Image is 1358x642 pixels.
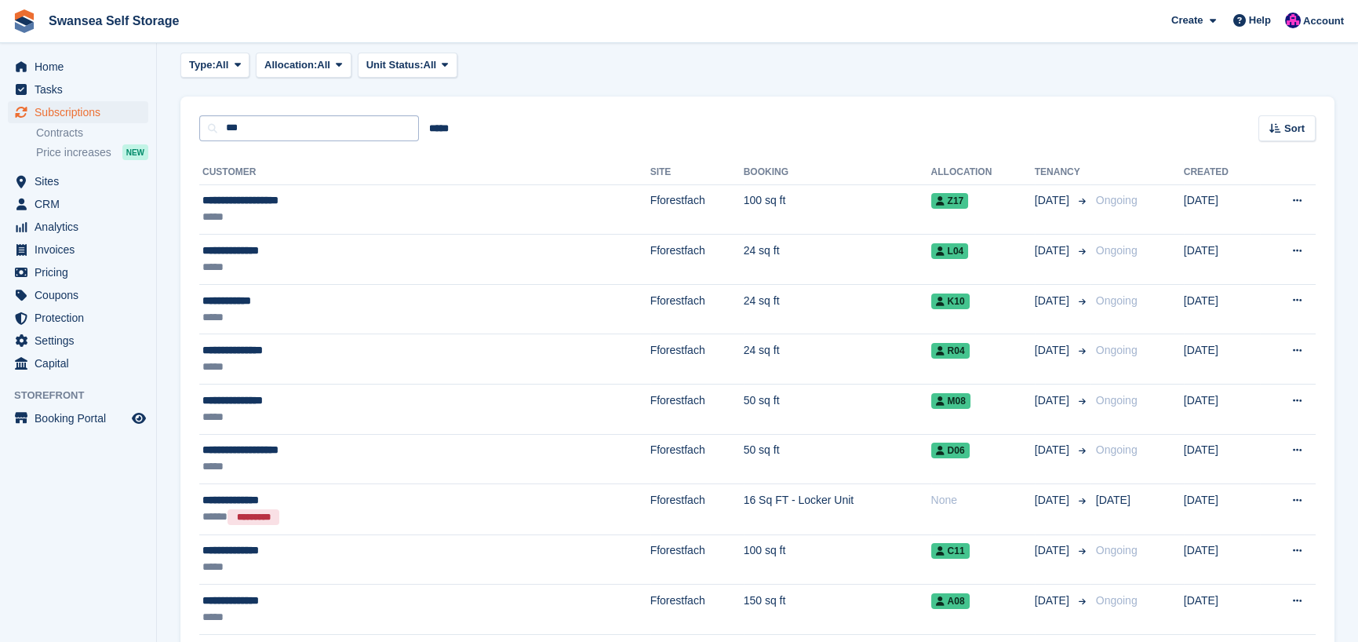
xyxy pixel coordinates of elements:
[42,8,185,34] a: Swansea Self Storage
[8,216,148,238] a: menu
[122,144,148,160] div: NEW
[36,145,111,160] span: Price increases
[216,57,229,73] span: All
[1096,394,1138,407] span: Ongoing
[1184,284,1260,334] td: [DATE]
[36,144,148,161] a: Price increases NEW
[650,184,744,235] td: Fforestfach
[650,385,744,435] td: Fforestfach
[1184,160,1260,185] th: Created
[1035,243,1072,259] span: [DATE]
[8,239,148,261] a: menu
[8,307,148,329] a: menu
[744,385,931,435] td: 50 sq ft
[744,334,931,385] td: 24 sq ft
[8,284,148,306] a: menu
[650,534,744,585] td: Fforestfach
[424,57,437,73] span: All
[1284,121,1305,137] span: Sort
[8,193,148,215] a: menu
[8,101,148,123] a: menu
[1035,542,1072,559] span: [DATE]
[744,235,931,285] td: 24 sq ft
[1035,342,1072,359] span: [DATE]
[8,330,148,352] a: menu
[1096,544,1138,556] span: Ongoing
[931,160,1035,185] th: Allocation
[1035,593,1072,609] span: [DATE]
[931,243,969,259] span: L04
[317,57,330,73] span: All
[358,53,457,78] button: Unit Status: All
[744,534,931,585] td: 100 sq ft
[1249,13,1271,28] span: Help
[1035,392,1072,409] span: [DATE]
[35,352,129,374] span: Capital
[199,160,650,185] th: Customer
[35,56,129,78] span: Home
[931,343,970,359] span: R04
[35,216,129,238] span: Analytics
[256,53,351,78] button: Allocation: All
[931,294,970,309] span: K10
[1285,13,1301,28] img: Donna Davies
[1035,442,1072,458] span: [DATE]
[189,57,216,73] span: Type:
[1184,534,1260,585] td: [DATE]
[1096,244,1138,257] span: Ongoing
[14,388,156,403] span: Storefront
[650,434,744,484] td: Fforestfach
[650,160,744,185] th: Site
[35,239,129,261] span: Invoices
[180,53,249,78] button: Type: All
[129,409,148,428] a: Preview store
[35,407,129,429] span: Booking Portal
[35,78,129,100] span: Tasks
[1184,585,1260,635] td: [DATE]
[744,160,931,185] th: Booking
[1303,13,1344,29] span: Account
[35,170,129,192] span: Sites
[931,193,969,209] span: Z17
[8,352,148,374] a: menu
[35,307,129,329] span: Protection
[1096,443,1138,456] span: Ongoing
[35,284,129,306] span: Coupons
[8,56,148,78] a: menu
[1096,194,1138,206] span: Ongoing
[650,334,744,385] td: Fforestfach
[1035,192,1072,209] span: [DATE]
[366,57,424,73] span: Unit Status:
[8,170,148,192] a: menu
[1184,184,1260,235] td: [DATE]
[1096,344,1138,356] span: Ongoing
[744,585,931,635] td: 150 sq ft
[1184,235,1260,285] td: [DATE]
[744,184,931,235] td: 100 sq ft
[1184,334,1260,385] td: [DATE]
[931,393,970,409] span: M08
[1184,385,1260,435] td: [DATE]
[1096,494,1130,506] span: [DATE]
[35,330,129,352] span: Settings
[744,434,931,484] td: 50 sq ft
[931,593,970,609] span: A08
[1035,293,1072,309] span: [DATE]
[650,284,744,334] td: Fforestfach
[264,57,317,73] span: Allocation:
[931,492,1035,509] div: None
[1096,294,1138,307] span: Ongoing
[35,101,129,123] span: Subscriptions
[1184,434,1260,484] td: [DATE]
[13,9,36,33] img: stora-icon-8386f47178a22dfd0bd8f6a31ec36ba5ce8667c1dd55bd0f319d3a0aa187defe.svg
[8,407,148,429] a: menu
[36,126,148,140] a: Contracts
[931,543,970,559] span: C11
[1184,484,1260,534] td: [DATE]
[744,484,931,534] td: 16 Sq FT - Locker Unit
[35,261,129,283] span: Pricing
[8,78,148,100] a: menu
[1096,594,1138,607] span: Ongoing
[650,235,744,285] td: Fforestfach
[1035,160,1090,185] th: Tenancy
